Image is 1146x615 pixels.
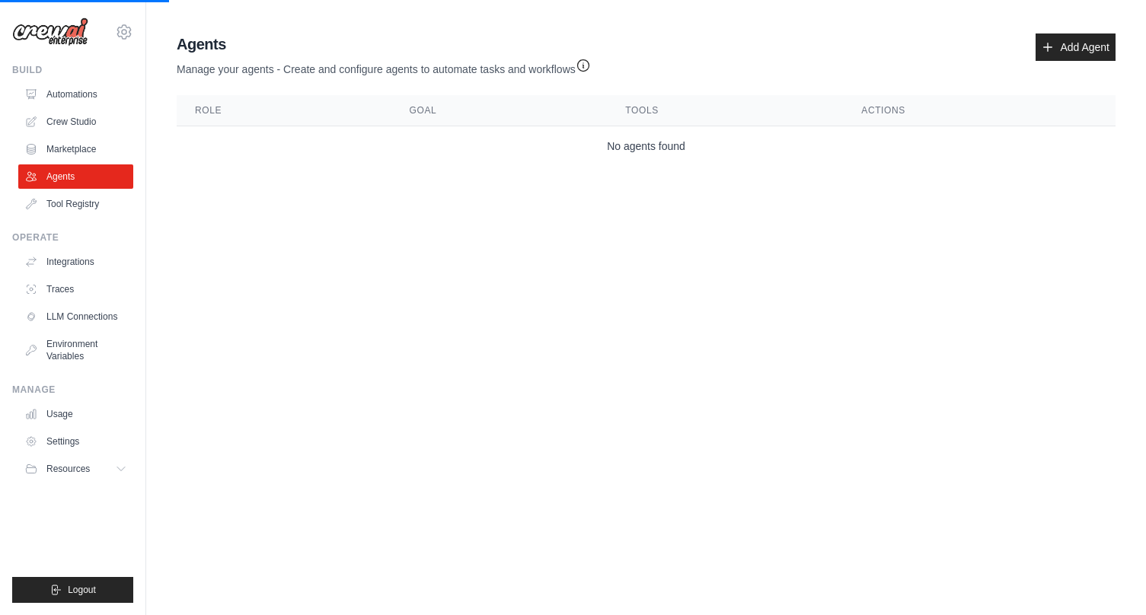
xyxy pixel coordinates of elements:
a: Environment Variables [18,332,133,368]
div: Operate [12,231,133,244]
span: Logout [68,584,96,596]
a: Usage [18,402,133,426]
a: Agents [18,164,133,189]
h2: Agents [177,33,591,55]
button: Logout [12,577,133,603]
span: Resources [46,463,90,475]
a: Marketplace [18,137,133,161]
div: Build [12,64,133,76]
img: Logo [12,18,88,46]
a: Automations [18,82,133,107]
td: No agents found [177,126,1116,167]
div: Manage [12,384,133,396]
th: Goal [391,95,608,126]
a: Add Agent [1036,33,1116,61]
a: Integrations [18,250,133,274]
th: Tools [607,95,843,126]
a: Tool Registry [18,192,133,216]
th: Actions [843,95,1116,126]
a: Traces [18,277,133,301]
a: Crew Studio [18,110,133,134]
p: Manage your agents - Create and configure agents to automate tasks and workflows [177,55,591,77]
a: LLM Connections [18,304,133,329]
th: Role [177,95,391,126]
a: Settings [18,429,133,454]
button: Resources [18,457,133,481]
